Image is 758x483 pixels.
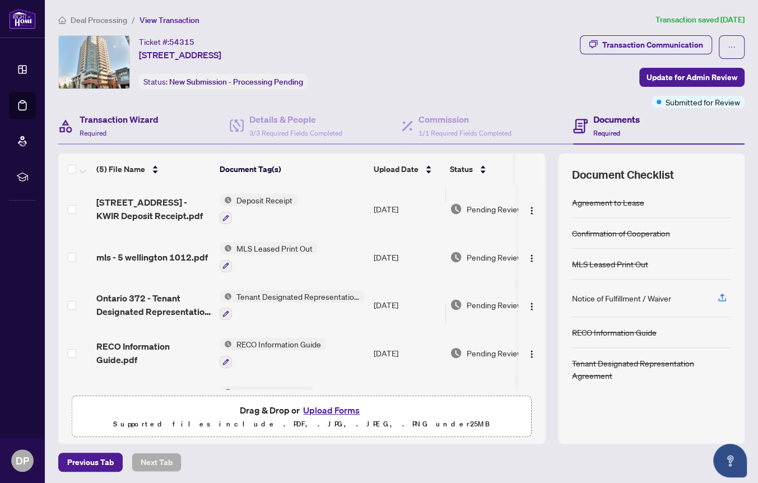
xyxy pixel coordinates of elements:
img: Status Icon [220,386,232,398]
span: RECO Information Guide [232,338,325,350]
div: Status: [139,74,308,89]
button: Status IconRECO Information Guide [220,338,325,368]
button: Upload Forms [300,403,363,417]
span: 1/1 Required Fields Completed [418,129,511,137]
div: Confirmation of Cooperation [572,227,670,239]
span: [STREET_ADDRESS] [139,48,221,62]
span: Drag & Drop orUpload FormsSupported files include .PDF, .JPG, .JPEG, .PNG under25MB [72,396,531,438]
span: Tenant Designated Representation Agreement [232,290,365,303]
img: Logo [527,350,536,359]
img: logo [9,8,36,29]
img: Logo [527,254,536,263]
span: [STREET_ADDRESS] - KWIR Deposit Receipt.pdf [96,196,211,222]
span: Document Checklist [572,167,674,183]
div: Agreement to Lease [572,196,644,208]
span: Status [450,163,473,175]
span: 54315 [169,37,194,47]
img: Status Icon [220,242,232,254]
h4: Commission [418,113,511,126]
span: Agreement to Lease [232,386,313,398]
h4: Transaction Wizard [80,113,159,126]
span: Ontario 372 - Tenant Designated Representation Agreement - Authority for Lease or Purchase.pdf [96,291,211,318]
div: Transaction Communication [602,36,703,54]
td: [DATE] [369,377,445,425]
button: Logo [523,344,541,362]
span: (5) File Name [96,163,145,175]
img: Document Status [450,251,462,263]
img: Logo [527,302,536,311]
img: Status Icon [220,194,232,206]
span: Deal Processing [71,15,127,25]
span: Update for Admin Review [647,68,737,86]
button: Logo [523,200,541,218]
button: Next Tab [132,453,182,472]
div: Ticket #: [139,35,194,48]
button: Logo [523,296,541,314]
li: / [132,13,135,26]
button: Logo [523,248,541,266]
span: Pending Review [467,347,523,359]
span: New Submission - Processing Pending [169,77,303,87]
img: Logo [527,206,536,215]
span: View Transaction [139,15,199,25]
button: Open asap [713,444,747,477]
span: Pending Review [467,299,523,311]
span: MLS Leased Print Out [232,242,317,254]
th: Upload Date [369,154,445,185]
button: Status IconDeposit Receipt [220,194,297,224]
span: DP [16,453,29,468]
div: MLS Leased Print Out [572,258,648,270]
td: [DATE] [369,281,445,329]
div: RECO Information Guide [572,326,657,338]
span: Pending Review [467,203,523,215]
img: Document Status [450,299,462,311]
div: Tenant Designated Representation Agreement [572,357,731,382]
button: Status IconAgreement to Lease [220,386,348,416]
span: Required [593,129,620,137]
span: home [58,16,66,24]
button: Update for Admin Review [639,68,745,87]
div: Notice of Fulfillment / Waiver [572,292,671,304]
button: Transaction Communication [580,35,712,54]
span: Pending Review [467,251,523,263]
th: Document Tag(s) [215,154,369,185]
img: IMG-X12389273_1.jpg [59,36,129,89]
span: ellipsis [728,43,736,51]
span: Submitted for Review [666,96,740,108]
th: (5) File Name [92,154,215,185]
span: 3/3 Required Fields Completed [249,129,342,137]
h4: Documents [593,113,640,126]
span: RECO Information Guide.pdf [96,340,211,366]
article: Transaction saved [DATE] [655,13,745,26]
td: [DATE] [369,329,445,377]
span: Previous Tab [67,453,114,471]
span: Deposit Receipt [232,194,297,206]
button: Status IconMLS Leased Print Out [220,242,317,272]
span: 5 Wellington 1012 LEASE - ONTARIO STANDARD LEASE - FINAL.pdf [96,388,211,415]
span: Drag & Drop or [240,403,363,417]
img: Document Status [450,347,462,359]
span: Upload Date [374,163,418,175]
img: Status Icon [220,338,232,350]
h4: Details & People [249,113,342,126]
img: Document Status [450,203,462,215]
img: Status Icon [220,290,232,303]
span: mls - 5 wellington 1012.pdf [96,250,208,264]
span: Required [80,129,106,137]
button: Previous Tab [58,453,123,472]
button: Status IconTenant Designated Representation Agreement [220,290,365,321]
p: Supported files include .PDF, .JPG, .JPEG, .PNG under 25 MB [79,417,524,431]
th: Status [445,154,541,185]
td: [DATE] [369,185,445,233]
td: [DATE] [369,233,445,281]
